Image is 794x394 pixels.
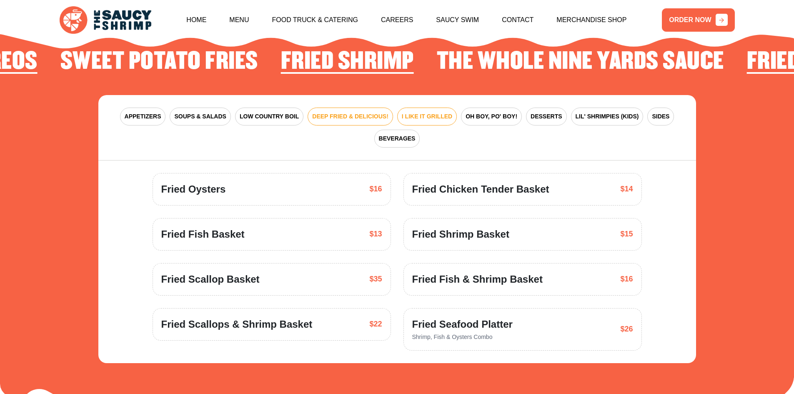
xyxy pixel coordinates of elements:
[312,112,388,121] span: DEEP FRIED & DELICIOUS!
[161,272,260,287] span: Fried Scallop Basket
[412,317,513,332] span: Fried Seafood Platter
[281,49,414,78] li: 1 of 4
[308,108,393,125] button: DEEP FRIED & DELICIOUS!
[412,227,509,242] span: Fried Shrimp Basket
[437,49,724,78] li: 2 of 4
[161,182,226,197] span: Fried Oysters
[526,108,566,125] button: DESSERTS
[620,274,633,285] span: $16
[412,182,549,197] span: Fried Chicken Tender Basket
[412,334,493,340] span: Shrimp, Fish & Oysters Combo
[466,112,517,121] span: OH BOY, PO' BOY!
[235,108,303,125] button: LOW COUNTRY BOIL
[60,49,258,78] li: 4 of 4
[60,49,258,75] h2: Sweet Potato Fries
[571,108,644,125] button: LIL' SHRIMPIES (KIDS)
[436,2,479,38] a: Saucy Swim
[531,112,562,121] span: DESSERTS
[374,130,420,148] button: BEVERAGES
[437,49,724,75] h2: The Whole Nine Yards Sauce
[369,183,382,195] span: $16
[620,183,633,195] span: $14
[272,2,358,38] a: Food Truck & Catering
[125,112,161,121] span: APPETIZERS
[161,227,245,242] span: Fried Fish Basket
[620,228,633,240] span: $15
[502,2,534,38] a: Contact
[281,49,414,75] h2: Fried Shrimp
[161,317,313,332] span: Fried Scallops & Shrimp Basket
[402,112,452,121] span: I LIKE IT GRILLED
[174,112,226,121] span: SOUPS & SALADS
[369,228,382,240] span: $13
[461,108,522,125] button: OH BOY, PO' BOY!
[647,108,674,125] button: SIDES
[120,108,166,125] button: APPETIZERS
[240,112,299,121] span: LOW COUNTRY BOIL
[170,108,230,125] button: SOUPS & SALADS
[620,324,633,335] span: $26
[229,2,249,38] a: Menu
[556,2,626,38] a: Merchandise Shop
[379,134,416,143] span: BEVERAGES
[412,272,543,287] span: Fried Fish & Shrimp Basket
[576,112,639,121] span: LIL' SHRIMPIES (KIDS)
[369,274,382,285] span: $35
[381,2,413,38] a: Careers
[369,319,382,330] span: $22
[662,8,734,32] a: ORDER NOW
[652,112,669,121] span: SIDES
[60,6,151,34] img: logo
[397,108,457,125] button: I LIKE IT GRILLED
[186,2,206,38] a: Home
